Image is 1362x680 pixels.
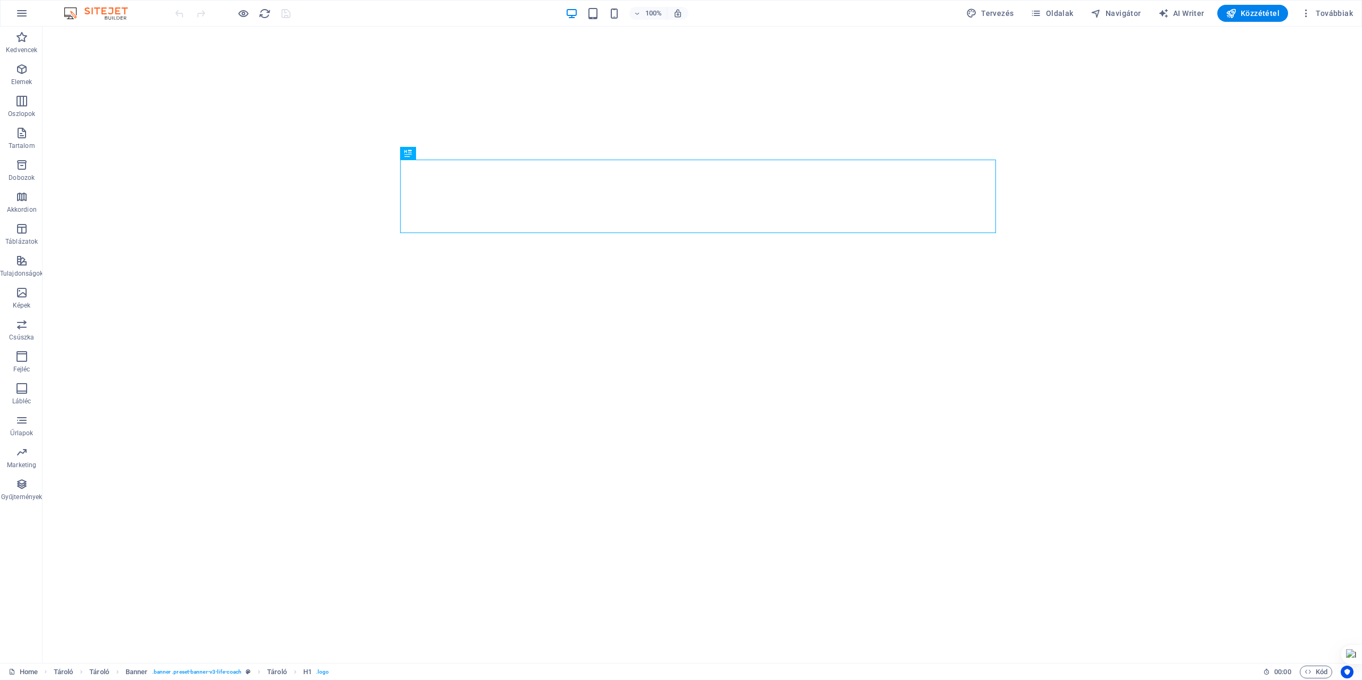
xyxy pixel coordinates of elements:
[6,46,37,54] p: Kedvencek
[54,666,329,678] nav: breadcrumb
[303,666,312,678] span: Kattintson a kijelöléshez. Dupla kattintás az szerkesztéshez
[966,8,1014,19] span: Tervezés
[237,7,250,20] button: Kattintson ide az előnézeti módból való kilépéshez és a szerkesztés folytatásához
[1301,8,1353,19] span: Továbbiak
[9,142,35,150] p: Tartalom
[1263,666,1291,678] h6: Munkamenet idő
[126,666,148,678] span: Kattintson a kijelöléshez. Dupla kattintás az szerkesztéshez
[1341,666,1353,678] button: Usercentrics
[1297,5,1357,22] button: Továbbiak
[1274,666,1291,678] span: 00 00
[8,110,35,118] p: Oszlopok
[7,205,37,214] p: Akkordion
[1305,666,1327,678] span: Kód
[10,429,33,437] p: Űrlapok
[61,7,141,20] img: Editor Logo
[258,7,271,20] button: reload
[1091,8,1141,19] span: Navigátor
[259,7,271,20] i: Weboldal újratöltése
[1217,5,1288,22] button: Közzététel
[316,666,329,678] span: . logo
[1226,8,1280,19] span: Közzététel
[9,666,38,678] a: Kattintson a kijelölés megszüntetéséhez. Dupla kattintás az oldalak megnyitásához
[629,7,667,20] button: 100%
[11,78,32,86] p: Elemek
[1031,8,1073,19] span: Oldalak
[9,173,35,182] p: Dobozok
[267,666,287,678] span: Kattintson a kijelöléshez. Dupla kattintás az szerkesztéshez
[1154,5,1209,22] button: AI Writer
[1,493,42,501] p: Gyűjtemények
[962,5,1018,22] button: Tervezés
[9,333,34,342] p: Csúszka
[89,666,109,678] span: Kattintson a kijelöléshez. Dupla kattintás az szerkesztéshez
[1300,666,1332,678] button: Kód
[673,9,683,18] i: Átméretezés esetén automatikusan beállítja a nagyítási szintet a választott eszköznek megfelelően.
[1086,5,1145,22] button: Navigátor
[5,237,38,246] p: Táblázatok
[13,301,31,310] p: Képek
[645,7,662,20] h6: 100%
[1026,5,1077,22] button: Oldalak
[12,397,31,405] p: Lábléc
[54,666,73,678] span: Kattintson a kijelöléshez. Dupla kattintás az szerkesztéshez
[246,669,251,675] i: Ez az elem egy testreszabható előre beállítás
[962,5,1018,22] div: Tervezés (Ctrl+Alt+Y)
[7,461,36,469] p: Marketing
[13,365,30,374] p: Fejléc
[1282,668,1283,676] span: :
[152,666,242,678] span: . banner .preset-banner-v3-life-coach
[1158,8,1205,19] span: AI Writer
